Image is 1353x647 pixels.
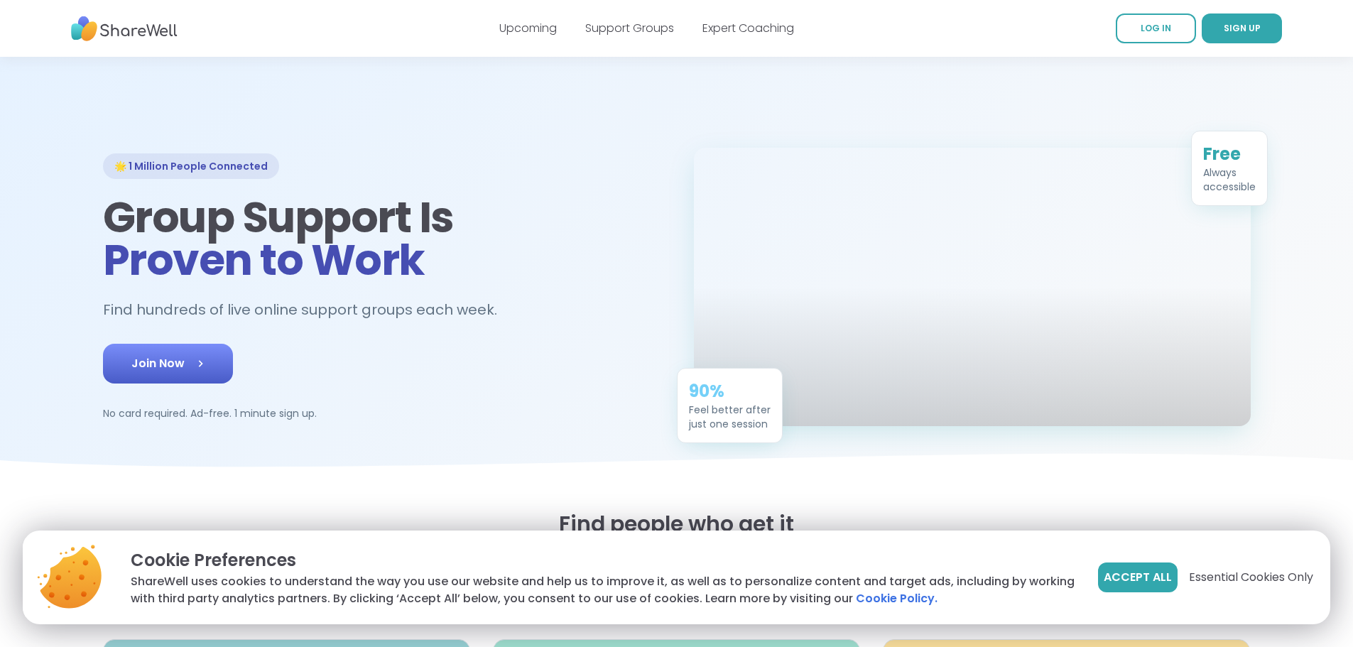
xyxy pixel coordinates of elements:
[689,403,771,431] div: Feel better after just one session
[71,9,178,48] img: ShareWell Nav Logo
[689,380,771,403] div: 90%
[103,511,1251,537] h2: Find people who get it
[103,196,660,281] h1: Group Support Is
[131,573,1075,607] p: ShareWell uses cookies to understand the way you use our website and help us to improve it, as we...
[1203,143,1256,165] div: Free
[131,355,205,372] span: Join Now
[702,20,794,36] a: Expert Coaching
[103,153,279,179] div: 🌟 1 Million People Connected
[131,548,1075,573] p: Cookie Preferences
[103,406,660,420] p: No card required. Ad-free. 1 minute sign up.
[103,344,233,384] a: Join Now
[1116,13,1196,43] a: LOG IN
[1189,569,1313,586] span: Essential Cookies Only
[1098,562,1178,592] button: Accept All
[1203,165,1256,194] div: Always accessible
[585,20,674,36] a: Support Groups
[103,298,512,322] h2: Find hundreds of live online support groups each week.
[1224,22,1261,34] span: SIGN UP
[1104,569,1172,586] span: Accept All
[856,590,938,607] a: Cookie Policy.
[1141,22,1171,34] span: LOG IN
[103,230,425,290] span: Proven to Work
[1202,13,1282,43] a: SIGN UP
[499,20,557,36] a: Upcoming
